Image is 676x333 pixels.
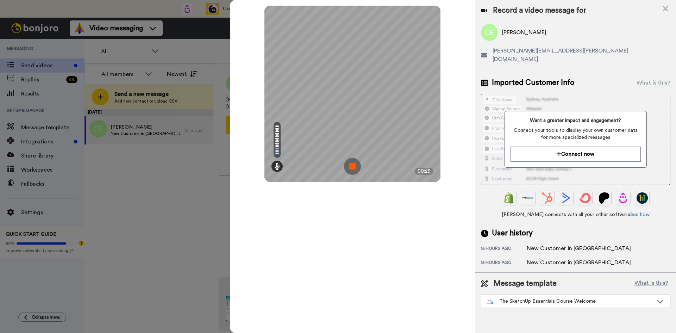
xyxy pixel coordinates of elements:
span: Connect your tools to display your own customer data for more specialized messages [511,127,640,141]
img: GoHighLevel [637,192,648,204]
img: Hubspot [542,192,553,204]
div: New Customer in [GEOGRAPHIC_DATA] [527,258,631,267]
span: Message template [494,278,557,289]
img: ic_record_stop.svg [344,158,361,175]
img: ActiveCampaign [561,192,572,204]
div: The SketchUp Essentials Course Welcome [487,298,653,305]
div: 15 hours ago [481,260,527,267]
span: Want a greater impact and engagement? [511,117,640,124]
button: Connect now [511,147,640,162]
img: Shopify [503,192,515,204]
div: 15 hours ago [481,246,527,253]
span: Imported Customer Info [492,78,574,88]
img: ConvertKit [580,192,591,204]
div: 00:29 [415,168,433,175]
img: Patreon [599,192,610,204]
div: New Customer in [GEOGRAPHIC_DATA] [527,244,631,253]
button: What is this? [632,278,670,289]
div: What is this? [637,79,670,87]
span: User history [492,228,533,239]
a: See how [630,212,650,217]
img: Ontraport [522,192,534,204]
img: Drip [618,192,629,204]
img: nextgen-template.svg [487,299,494,304]
span: [PERSON_NAME] connects with all your other software [481,211,670,218]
